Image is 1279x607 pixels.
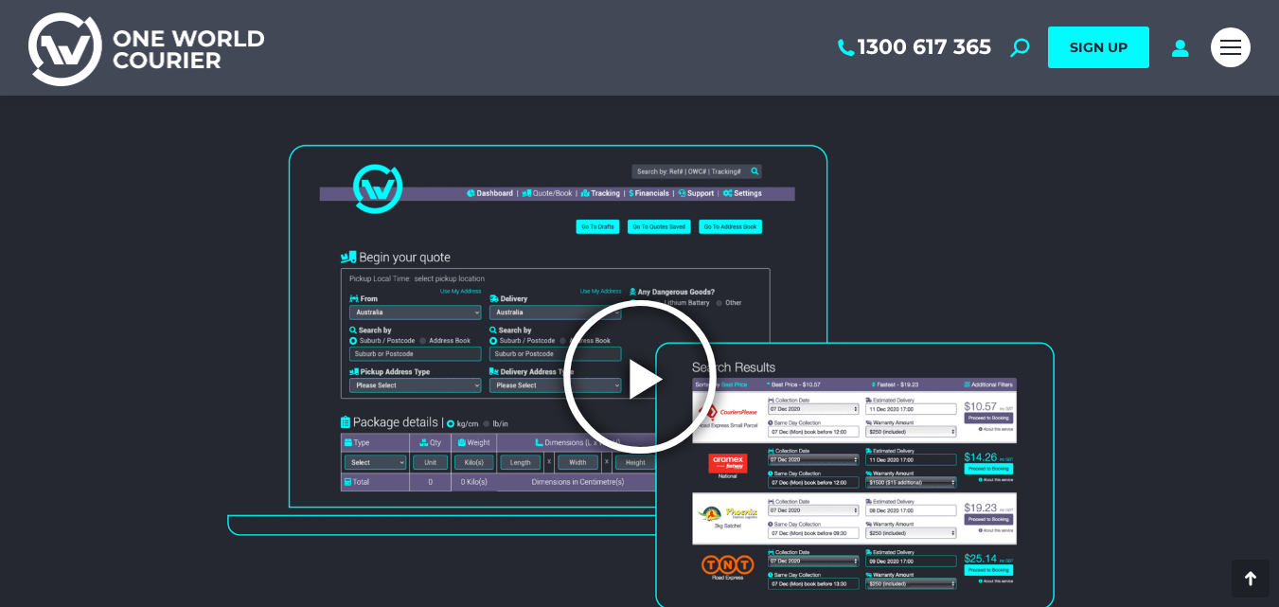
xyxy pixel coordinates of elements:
[1070,39,1128,56] span: SIGN UP
[1211,27,1251,67] a: Mobile menu icon
[834,35,991,60] a: 1300 617 365
[560,296,720,457] div: Play Video
[1048,27,1149,68] a: SIGN UP
[28,9,264,86] img: One World Courier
